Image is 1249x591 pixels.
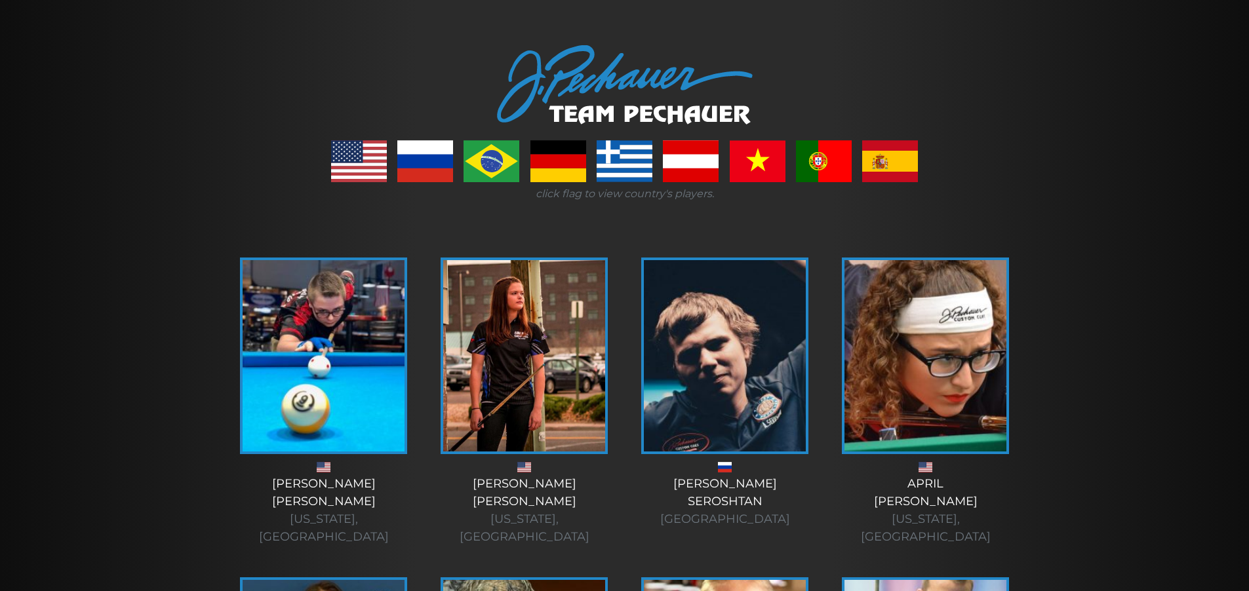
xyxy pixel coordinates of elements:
a: April[PERSON_NAME] [US_STATE], [GEOGRAPHIC_DATA] [839,257,1013,546]
div: April [PERSON_NAME] [839,475,1013,546]
img: alex-bryant-225x320.jpg [243,260,405,451]
img: April-225x320.jpg [844,260,1006,451]
i: click flag to view country's players. [536,187,714,200]
div: [PERSON_NAME] [PERSON_NAME] [437,475,612,546]
a: [PERSON_NAME]Seroshtan [GEOGRAPHIC_DATA] [638,257,812,528]
div: [US_STATE], [GEOGRAPHIC_DATA] [237,510,411,546]
img: amanda-c-1-e1555337534391.jpg [443,260,605,451]
a: [PERSON_NAME][PERSON_NAME] [US_STATE], [GEOGRAPHIC_DATA] [437,257,612,546]
div: [PERSON_NAME] Seroshtan [638,475,812,528]
div: [US_STATE], [GEOGRAPHIC_DATA] [839,510,1013,546]
img: andrei-1-225x320.jpg [644,260,806,451]
div: [GEOGRAPHIC_DATA] [638,510,812,528]
div: [US_STATE], [GEOGRAPHIC_DATA] [437,510,612,546]
a: [PERSON_NAME][PERSON_NAME] [US_STATE], [GEOGRAPHIC_DATA] [237,257,411,546]
div: [PERSON_NAME] [PERSON_NAME] [237,475,411,546]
